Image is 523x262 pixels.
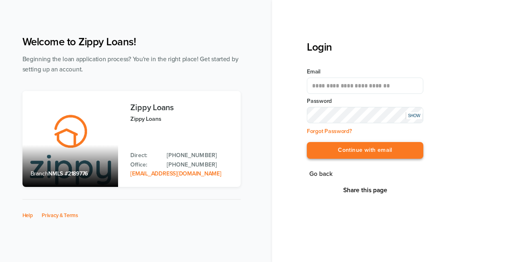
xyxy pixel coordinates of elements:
a: Direct Phone: 512-975-2947 [167,151,232,160]
h1: Welcome to Zippy Loans! [22,36,241,48]
p: Office: [130,160,159,169]
a: Forgot Password? [307,128,352,135]
p: Zippy Loans [130,114,232,124]
p: Direct: [130,151,159,160]
a: Privacy & Terms [42,212,78,219]
button: Go back [307,169,335,180]
h3: Zippy Loans [130,103,232,112]
a: Help [22,212,33,219]
a: Email Address: zippyguide@zippymh.com [130,170,221,177]
span: Branch [31,170,49,177]
input: Input Password [307,107,423,123]
span: NMLS #2189776 [48,170,88,177]
a: Office Phone: 512-975-2947 [167,160,232,169]
label: Password [307,97,423,105]
input: Email Address [307,78,423,94]
span: Beginning the loan application process? You're in the right place! Get started by setting up an a... [22,56,239,73]
button: Share This Page [341,186,390,194]
h3: Login [307,41,423,53]
label: Email [307,68,423,76]
button: Continue with email [307,142,423,159]
div: SHOW [406,112,422,119]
